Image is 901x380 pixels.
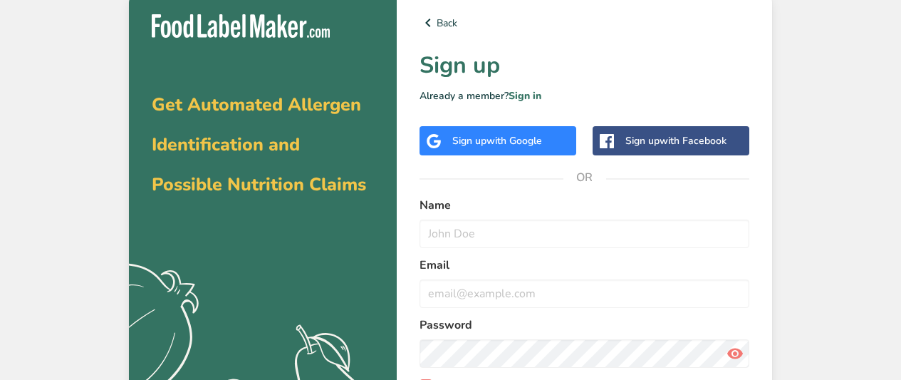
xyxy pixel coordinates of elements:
[420,14,749,31] a: Back
[452,133,542,148] div: Sign up
[420,220,749,248] input: John Doe
[509,89,541,103] a: Sign in
[420,197,749,214] label: Name
[420,279,749,308] input: email@example.com
[420,88,749,103] p: Already a member?
[420,317,749,334] label: Password
[152,93,366,197] span: Get Automated Allergen Identification and Possible Nutrition Claims
[660,134,726,148] span: with Facebook
[625,133,726,148] div: Sign up
[152,14,330,38] img: Food Label Maker
[420,48,749,83] h1: Sign up
[563,156,606,199] span: OR
[420,257,749,274] label: Email
[486,134,542,148] span: with Google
